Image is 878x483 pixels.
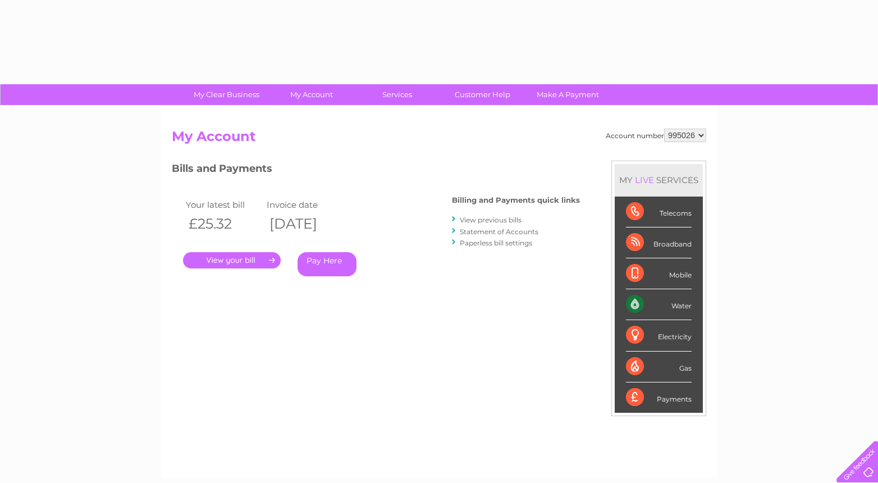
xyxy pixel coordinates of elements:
[183,212,264,235] th: £25.32
[460,227,538,236] a: Statement of Accounts
[626,258,692,289] div: Mobile
[460,216,522,224] a: View previous bills
[626,382,692,413] div: Payments
[633,175,656,185] div: LIVE
[264,197,345,212] td: Invoice date
[626,352,692,382] div: Gas
[183,197,264,212] td: Your latest bill
[351,84,443,105] a: Services
[452,196,580,204] h4: Billing and Payments quick links
[460,239,532,247] a: Paperless bill settings
[172,129,706,150] h2: My Account
[626,197,692,227] div: Telecoms
[626,289,692,320] div: Water
[522,84,614,105] a: Make A Payment
[298,252,356,276] a: Pay Here
[266,84,358,105] a: My Account
[264,212,345,235] th: [DATE]
[626,320,692,351] div: Electricity
[436,84,529,105] a: Customer Help
[183,252,281,268] a: .
[606,129,706,142] div: Account number
[172,161,580,180] h3: Bills and Payments
[180,84,273,105] a: My Clear Business
[626,227,692,258] div: Broadband
[615,164,703,196] div: MY SERVICES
